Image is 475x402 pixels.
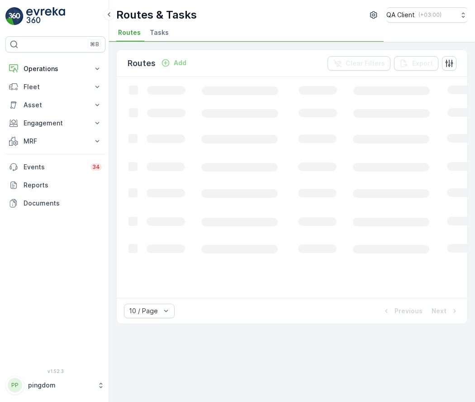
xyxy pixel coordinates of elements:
[346,59,385,68] p: Clear Filters
[5,368,105,374] span: v 1.52.3
[386,7,468,23] button: QA Client(+03:00)
[394,306,423,316] p: Previous
[431,306,460,316] button: Next
[5,7,24,25] img: logo
[5,96,105,114] button: Asset
[381,306,423,316] button: Previous
[5,60,105,78] button: Operations
[412,59,433,68] p: Export
[24,64,87,73] p: Operations
[5,114,105,132] button: Engagement
[24,199,102,208] p: Documents
[118,28,141,37] span: Routes
[5,194,105,212] a: Documents
[24,119,87,128] p: Engagement
[5,158,105,176] a: Events34
[24,100,87,110] p: Asset
[24,82,87,91] p: Fleet
[157,57,190,68] button: Add
[28,381,93,390] p: pingdom
[116,8,197,22] p: Routes & Tasks
[8,378,22,392] div: PP
[5,176,105,194] a: Reports
[5,132,105,150] button: MRF
[128,57,156,70] p: Routes
[92,163,100,171] p: 34
[24,137,87,146] p: MRF
[432,306,446,316] p: Next
[386,10,415,19] p: QA Client
[5,376,105,395] button: PPpingdom
[174,58,186,67] p: Add
[90,41,99,48] p: ⌘B
[24,163,85,172] p: Events
[26,7,65,25] img: logo_light-DOdMpM7g.png
[5,78,105,96] button: Fleet
[328,56,390,71] button: Clear Filters
[24,181,102,190] p: Reports
[150,28,169,37] span: Tasks
[418,11,442,19] p: ( +03:00 )
[394,56,438,71] button: Export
